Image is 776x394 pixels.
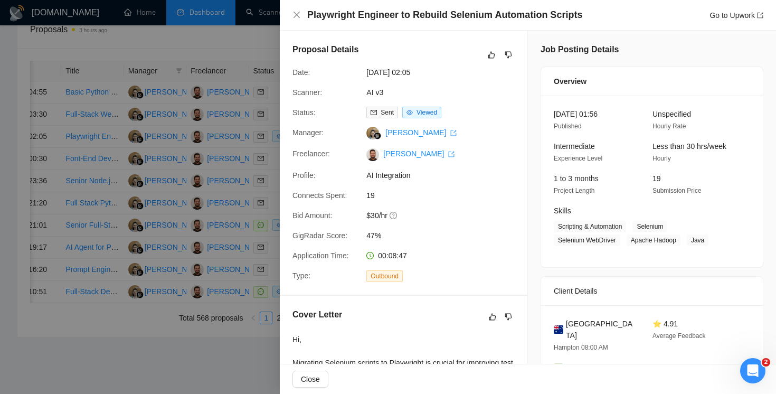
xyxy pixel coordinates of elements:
[371,109,377,116] span: mail
[381,109,394,116] span: Sent
[385,128,457,137] a: [PERSON_NAME] export
[541,43,619,56] h5: Job Posting Details
[378,251,407,260] span: 00:08:47
[554,207,571,215] span: Skills
[366,148,379,161] img: c1G6oFvQWOK_rGeOIegVZUbDQsuYj_xB4b-sGzW8-UrWMS8Fcgd0TEwtWxuU7AZ-gB
[406,109,413,116] span: eye
[652,187,702,194] span: Submission Price
[554,123,582,130] span: Published
[554,76,586,87] span: Overview
[383,149,455,158] a: [PERSON_NAME] export
[505,51,512,59] span: dislike
[374,132,381,139] img: gigradar-bm.png
[709,11,763,20] a: Go to Upworkexport
[652,123,686,130] span: Hourly Rate
[652,320,678,328] span: ⭐ 4.91
[757,12,763,18] span: export
[489,313,496,321] span: like
[632,221,667,232] span: Selenium
[502,49,515,61] button: dislike
[762,358,770,367] span: 2
[292,211,333,220] span: Bid Amount:
[366,252,374,259] span: clock-circle
[301,373,320,385] span: Close
[486,311,499,323] button: like
[366,270,403,282] span: Outbound
[292,149,330,158] span: Freelancer:
[554,110,598,118] span: [DATE] 01:56
[502,311,515,323] button: dislike
[366,88,383,97] a: AI v3
[390,211,398,220] span: question-circle
[652,155,671,162] span: Hourly
[566,318,636,341] span: [GEOGRAPHIC_DATA]
[554,155,602,162] span: Experience Level
[292,191,347,200] span: Connects Spent:
[554,187,594,194] span: Project Length
[292,231,347,240] span: GigRadar Score:
[740,358,765,383] iframe: Intercom live chat
[505,313,512,321] span: dislike
[652,142,726,151] span: Less than 30 hrs/week
[652,332,706,340] span: Average Feedback
[366,170,525,181] span: AI Integration
[450,130,457,136] span: export
[652,174,661,183] span: 19
[292,88,322,97] span: Scanner:
[292,128,324,137] span: Manager:
[554,277,750,305] div: Client Details
[652,363,717,372] span: $260.9K Total Spent
[292,108,316,117] span: Status:
[292,171,316,180] span: Profile:
[366,210,525,221] span: $30/hr
[292,11,301,19] span: close
[554,174,599,183] span: 1 to 3 months
[554,363,590,372] span: ✅ Verified
[292,43,358,56] h5: Proposal Details
[554,142,595,151] span: Intermediate
[652,110,691,118] span: Unspecified
[687,234,708,246] span: Java
[307,8,582,22] h4: Playwright Engineer to Rebuild Selenium Automation Scripts
[292,251,349,260] span: Application Time:
[448,151,455,157] span: export
[554,234,620,246] span: Selenium WebDriver
[292,68,310,77] span: Date:
[292,308,342,321] h5: Cover Letter
[554,221,626,232] span: Scripting & Automation
[554,324,563,335] img: 🇦🇺
[292,271,310,280] span: Type:
[292,371,328,388] button: Close
[366,230,525,241] span: 47%
[627,234,680,246] span: Apache Hadoop
[292,11,301,20] button: Close
[554,344,608,351] span: Hampton 08:00 AM
[488,51,495,59] span: like
[366,67,525,78] span: [DATE] 02:05
[366,190,525,201] span: 19
[417,109,437,116] span: Viewed
[485,49,498,61] button: like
